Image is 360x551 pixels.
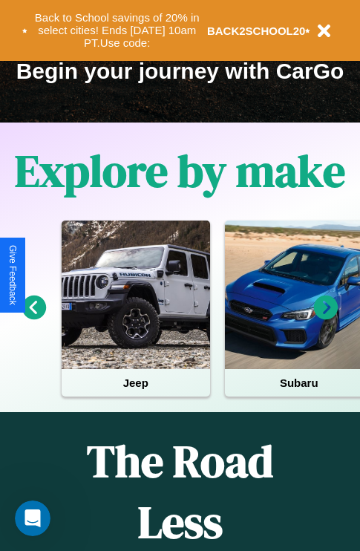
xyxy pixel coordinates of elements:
div: Give Feedback [7,245,18,305]
h4: Jeep [62,369,210,397]
button: Back to School savings of 20% in select cities! Ends [DATE] 10am PT.Use code: [27,7,207,53]
h1: Explore by make [15,140,345,201]
b: BACK2SCHOOL20 [207,25,306,37]
iframe: Intercom live chat [15,501,50,536]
